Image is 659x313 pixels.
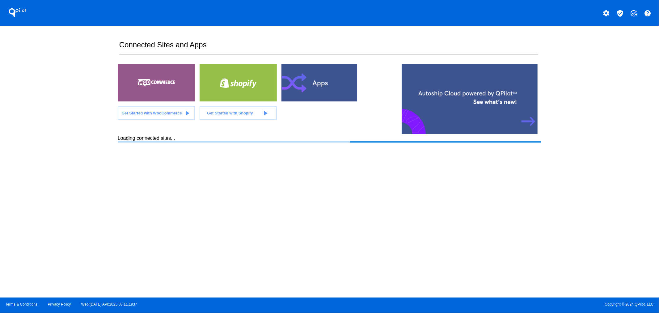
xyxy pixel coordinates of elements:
a: Get Started with Shopify [200,106,277,120]
a: Get Started with WooCommerce [118,106,195,120]
h1: QPilot [5,6,30,19]
a: Web:[DATE] API:2025.08.11.1937 [81,302,137,307]
mat-icon: add_task [630,10,637,17]
mat-icon: play_arrow [262,109,269,117]
div: Loading connected sites... [118,135,541,143]
span: Copyright © 2024 QPilot, LLC [335,302,654,307]
span: Get Started with Shopify [207,111,253,115]
a: Privacy Policy [48,302,71,307]
mat-icon: help [644,10,651,17]
a: Terms & Conditions [5,302,37,307]
h2: Connected Sites and Apps [119,41,538,54]
mat-icon: settings [603,10,610,17]
mat-icon: play_arrow [184,109,191,117]
mat-icon: verified_user [616,10,624,17]
span: Get Started with WooCommerce [121,111,182,115]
